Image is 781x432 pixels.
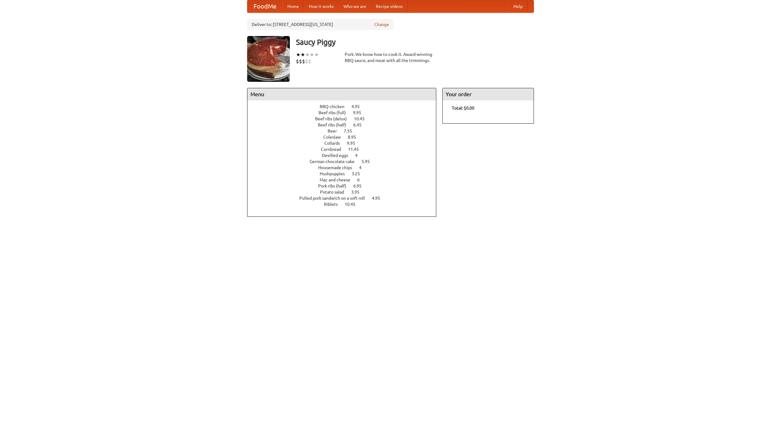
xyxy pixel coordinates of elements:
img: angular.jpg [247,36,290,82]
a: Who we are [339,0,371,13]
span: 11.45 [348,147,365,152]
a: Beer 7.55 [328,129,363,133]
b: Total: $0.00 [452,106,474,111]
span: Potato salad [320,190,350,194]
span: 8.95 [348,135,362,140]
span: 3.95 [351,190,365,194]
li: $ [308,58,311,65]
a: Coleslaw 8.95 [323,135,367,140]
a: Collards 9.95 [324,141,366,146]
span: Cornbread [321,147,347,152]
li: $ [302,58,305,65]
a: Pulled pork sandwich on a soft roll 4.95 [299,196,391,201]
span: Hushpuppies [320,171,351,176]
span: Pulled pork sandwich on a soft roll [299,196,371,201]
span: BBQ chicken [320,104,351,109]
a: Home [283,0,304,13]
li: ★ [310,51,314,58]
li: $ [296,58,299,65]
div: Deliver to: [STREET_ADDRESS][US_STATE] [247,19,394,30]
a: How it works [304,0,339,13]
li: $ [299,58,302,65]
span: Riblets [324,202,344,207]
li: $ [305,58,308,65]
a: Change [374,21,389,27]
span: 4 [359,165,368,170]
a: Pork ribs (half) 6.95 [318,183,373,188]
span: 6.95 [353,183,368,188]
li: ★ [301,51,305,58]
h4: Menu [247,88,436,100]
span: 10.45 [345,202,362,207]
a: Beef ribs (half) 6.45 [318,122,373,127]
span: 5.95 [362,159,376,164]
span: Beef ribs (half) [318,122,352,127]
h4: Your order [443,88,534,100]
span: Beer [328,129,343,133]
li: ★ [305,51,310,58]
span: Coleslaw [323,135,347,140]
a: Cornbread 11.45 [321,147,370,152]
h3: Saucy Piggy [296,36,534,48]
span: 9.95 [347,141,361,146]
span: 4 [355,153,364,158]
a: Riblets 10.45 [324,202,367,207]
span: Beef ribs (full) [319,110,352,115]
a: Recipe videos [371,0,408,13]
a: Hushpuppies 3.25 [320,171,371,176]
span: 4.95 [372,196,386,201]
a: Beef ribs (delux) 10.45 [315,116,376,121]
a: Potato salad 3.95 [320,190,371,194]
a: FoodMe [247,0,283,13]
a: German chocolate cake 5.95 [310,159,381,164]
span: German chocolate cake [310,159,361,164]
a: Housemade chips 4 [318,165,373,170]
span: Beef ribs (delux) [315,116,353,121]
span: Devilled eggs [322,153,354,158]
span: Housemade chips [318,165,358,170]
span: 7.55 [344,129,358,133]
a: Mac and cheese 6 [320,177,371,182]
span: 9.95 [353,110,367,115]
div: Pork. We know how to cook it. Award-winning BBQ sauce, and meat with all the trimmings. [345,51,436,64]
span: 6.45 [353,122,368,127]
li: ★ [296,51,301,58]
a: Help [509,0,527,13]
span: 10.45 [354,116,371,121]
a: Beef ribs (full) 9.95 [319,110,373,115]
span: Mac and cheese [320,177,356,182]
a: Devilled eggs 4 [322,153,369,158]
span: 3.25 [352,171,366,176]
span: 4.95 [351,104,366,109]
span: Collards [324,141,346,146]
li: ★ [314,51,319,58]
span: 6 [357,177,366,182]
a: BBQ chicken 4.95 [320,104,371,109]
span: Pork ribs (half) [318,183,352,188]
